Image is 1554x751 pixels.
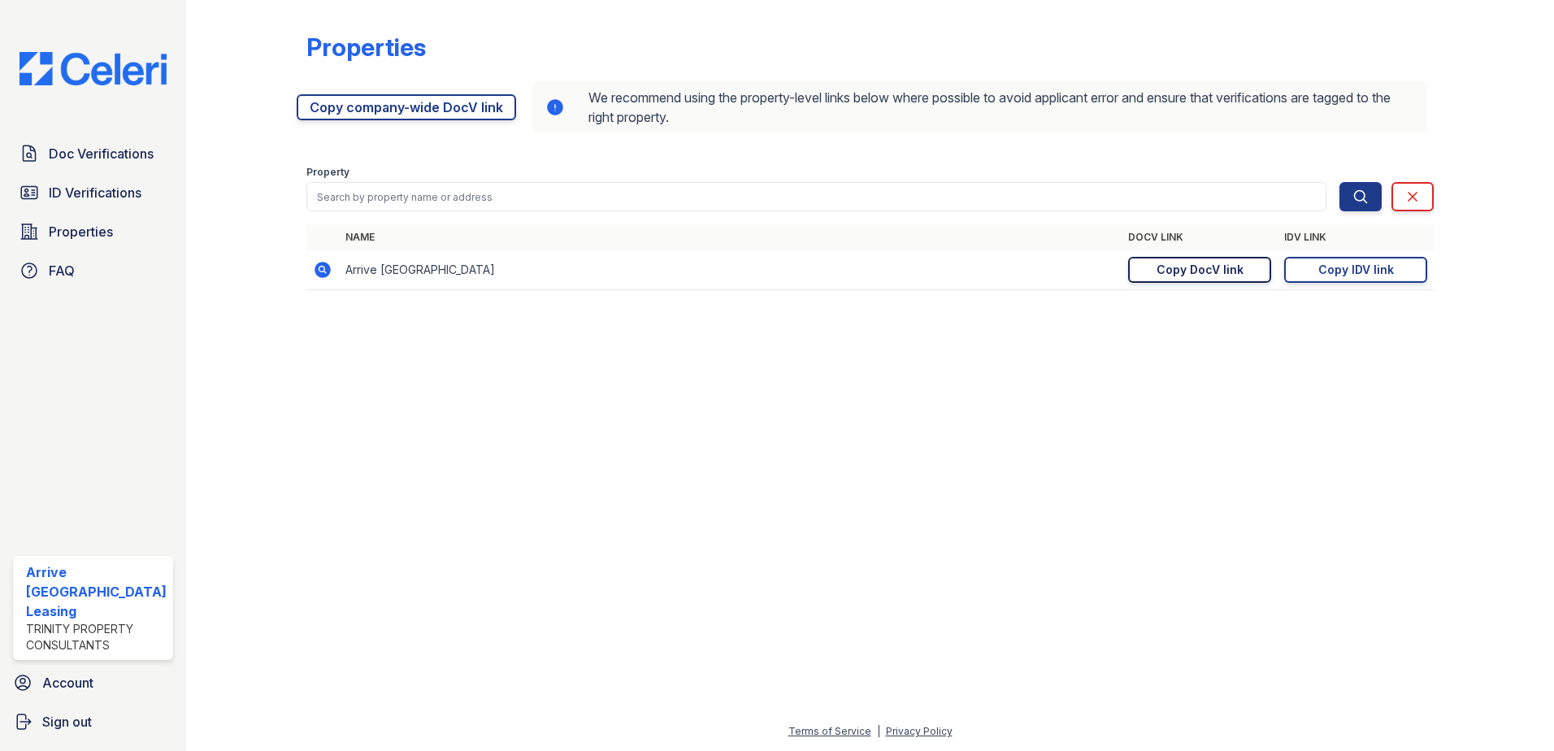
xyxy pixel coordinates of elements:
a: Sign out [7,705,180,738]
span: ID Verifications [49,183,141,202]
span: Sign out [42,712,92,731]
a: Terms of Service [788,725,871,737]
div: Arrive [GEOGRAPHIC_DATA] Leasing [26,562,167,621]
a: Doc Verifications [13,137,173,170]
div: We recommend using the property-level links below where possible to avoid applicant error and ens... [532,81,1428,133]
span: Account [42,673,93,692]
a: Account [7,666,180,699]
a: Properties [13,215,173,248]
td: Arrive [GEOGRAPHIC_DATA] [339,250,1122,290]
div: Copy DocV link [1157,262,1244,278]
a: ID Verifications [13,176,173,209]
div: Copy IDV link [1318,262,1394,278]
div: | [877,725,880,737]
a: Privacy Policy [886,725,953,737]
a: FAQ [13,254,173,287]
a: Copy company-wide DocV link [297,94,516,120]
span: FAQ [49,261,75,280]
a: Copy DocV link [1128,257,1271,283]
div: Properties [306,33,426,62]
th: IDV Link [1278,224,1434,250]
div: Trinity Property Consultants [26,621,167,653]
span: Properties [49,222,113,241]
input: Search by property name or address [306,182,1327,211]
label: Property [306,166,349,179]
a: Copy IDV link [1284,257,1427,283]
th: DocV Link [1122,224,1278,250]
th: Name [339,224,1122,250]
span: Doc Verifications [49,144,154,163]
img: CE_Logo_Blue-a8612792a0a2168367f1c8372b55b34899dd931a85d93a1a3d3e32e68fde9ad4.png [7,52,180,85]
